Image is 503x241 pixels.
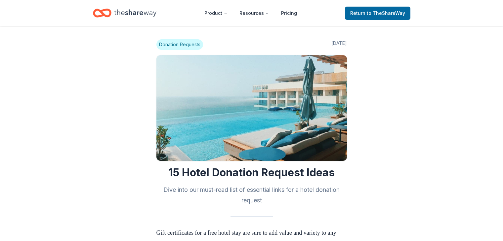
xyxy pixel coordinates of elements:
[234,7,274,20] button: Resources
[367,10,405,16] span: to TheShareWay
[199,7,233,20] button: Product
[345,7,410,20] a: Returnto TheShareWay
[331,39,347,50] span: [DATE]
[156,39,203,50] span: Donation Requests
[199,5,302,21] nav: Main
[276,7,302,20] a: Pricing
[156,166,347,179] h1: 15 Hotel Donation Request Ideas
[350,9,405,17] span: Return
[156,185,347,206] h2: Dive into our must-read list of essential links for a hotel donation request
[156,55,347,161] img: Image for 15 Hotel Donation Request Ideas
[93,5,156,21] a: Home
